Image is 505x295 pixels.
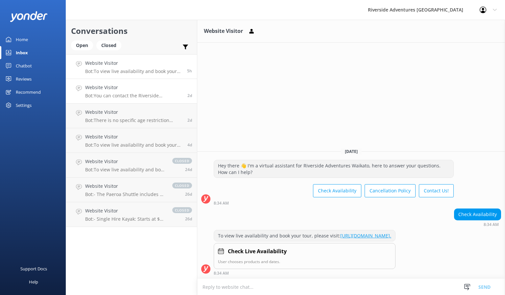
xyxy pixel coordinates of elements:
div: Closed [96,40,121,50]
h4: Website Visitor [85,133,182,140]
span: Sep 20 2025 11:29am (UTC +12:00) Pacific/Auckland [187,93,192,98]
span: [DATE] [341,149,362,154]
span: closed [172,158,192,164]
a: Website VisitorBot:To view live availability and book your tour, click [URL][DOMAIN_NAME].closed24d [66,153,197,178]
div: Hey there 👋 I'm a virtual assistant for Riverside Adventures Waikato, here to answer your questio... [214,160,453,178]
div: Help [29,275,38,288]
a: Website VisitorBot:To view live availability and book your tour, please visit [URL][DOMAIN_NAME].4d [66,128,197,153]
a: Closed [96,41,125,49]
div: To view live availability and book your tour, please visit: [214,230,395,241]
a: Website VisitorBot:There is no specific age restriction mentioned for the Double Hire Kayak. Howe... [66,104,197,128]
div: Sep 22 2025 08:34am (UTC +12:00) Pacific/Auckland [214,271,396,275]
div: Home [16,33,28,46]
div: Sep 22 2025 08:34am (UTC +12:00) Pacific/Auckland [454,222,501,227]
span: Aug 29 2025 10:21am (UTC +12:00) Pacific/Auckland [185,167,192,172]
p: User chooses products and dates. [218,258,391,265]
div: Inbox [16,46,28,59]
strong: 8:34 AM [484,223,499,227]
span: Sep 22 2025 08:34am (UTC +12:00) Pacific/Auckland [187,68,192,74]
div: Recommend [16,86,41,99]
div: Sep 22 2025 08:34am (UTC +12:00) Pacific/Auckland [214,201,454,205]
div: Support Docs [20,262,47,275]
h3: Website Visitor [204,27,243,36]
h4: Website Visitor [85,84,182,91]
h4: Website Visitor [85,109,182,116]
button: Cancellation Policy [365,184,416,197]
strong: 8:34 AM [214,271,229,275]
h2: Conversations [71,25,192,37]
a: Website VisitorBot:You can contact the Riverside Adventures Waikato team at [PHONE_NUMBER], or by... [66,79,197,104]
img: yonder-white-logo.png [10,11,48,22]
span: Sep 18 2025 12:56pm (UTC +12:00) Pacific/Auckland [187,142,192,148]
div: Chatbot [16,59,32,72]
span: closed [172,207,192,213]
span: Aug 27 2025 09:46am (UTC +12:00) Pacific/Auckland [185,191,192,197]
span: Aug 27 2025 05:47am (UTC +12:00) Pacific/Auckland [185,216,192,222]
p: Bot: - The Paeroa Shuttle includes a one way ride with you and your bike. - The Mangakino Shuttle... [85,191,166,197]
span: Sep 20 2025 08:15am (UTC +12:00) Pacific/Auckland [187,117,192,123]
h4: Website Visitor [85,158,166,165]
p: Bot: To view live availability and book your tour, click [URL][DOMAIN_NAME]. [85,167,166,173]
p: Bot: - Single Hire Kayak: Starts at $51 for a half day and $83 for a full day. For more details, ... [85,216,166,222]
button: Check Availability [313,184,361,197]
div: Open [71,40,93,50]
a: Open [71,41,96,49]
a: Website VisitorBot:To view live availability and book your tour, please visit: [URL][DOMAIN_NAME].5h [66,54,197,79]
p: Bot: To view live availability and book your tour, please visit [URL][DOMAIN_NAME]. [85,142,182,148]
strong: 8:34 AM [214,201,229,205]
p: Bot: You can contact the Riverside Adventures Waikato team at [PHONE_NUMBER], or by emailing [EMA... [85,93,182,99]
button: Contact Us! [419,184,454,197]
div: Settings [16,99,32,112]
a: Website VisitorBot:- The Paeroa Shuttle includes a one way ride with you and your bike. - The Man... [66,178,197,202]
div: Reviews [16,72,32,86]
h4: Website Visitor [85,207,166,214]
a: Website VisitorBot:- Single Hire Kayak: Starts at $51 for a half day and $83 for a full day. For ... [66,202,197,227]
span: closed [172,183,192,188]
div: Check Availability [454,209,501,220]
h4: Website Visitor [85,183,166,190]
h4: Check Live Availability [228,247,287,256]
p: Bot: To view live availability and book your tour, please visit: [URL][DOMAIN_NAME]. [85,68,182,74]
a: [URL][DOMAIN_NAME]. [340,233,391,239]
h4: Website Visitor [85,60,182,67]
p: Bot: There is no specific age restriction mentioned for the Double Hire Kayak. However, the kayak... [85,117,182,123]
